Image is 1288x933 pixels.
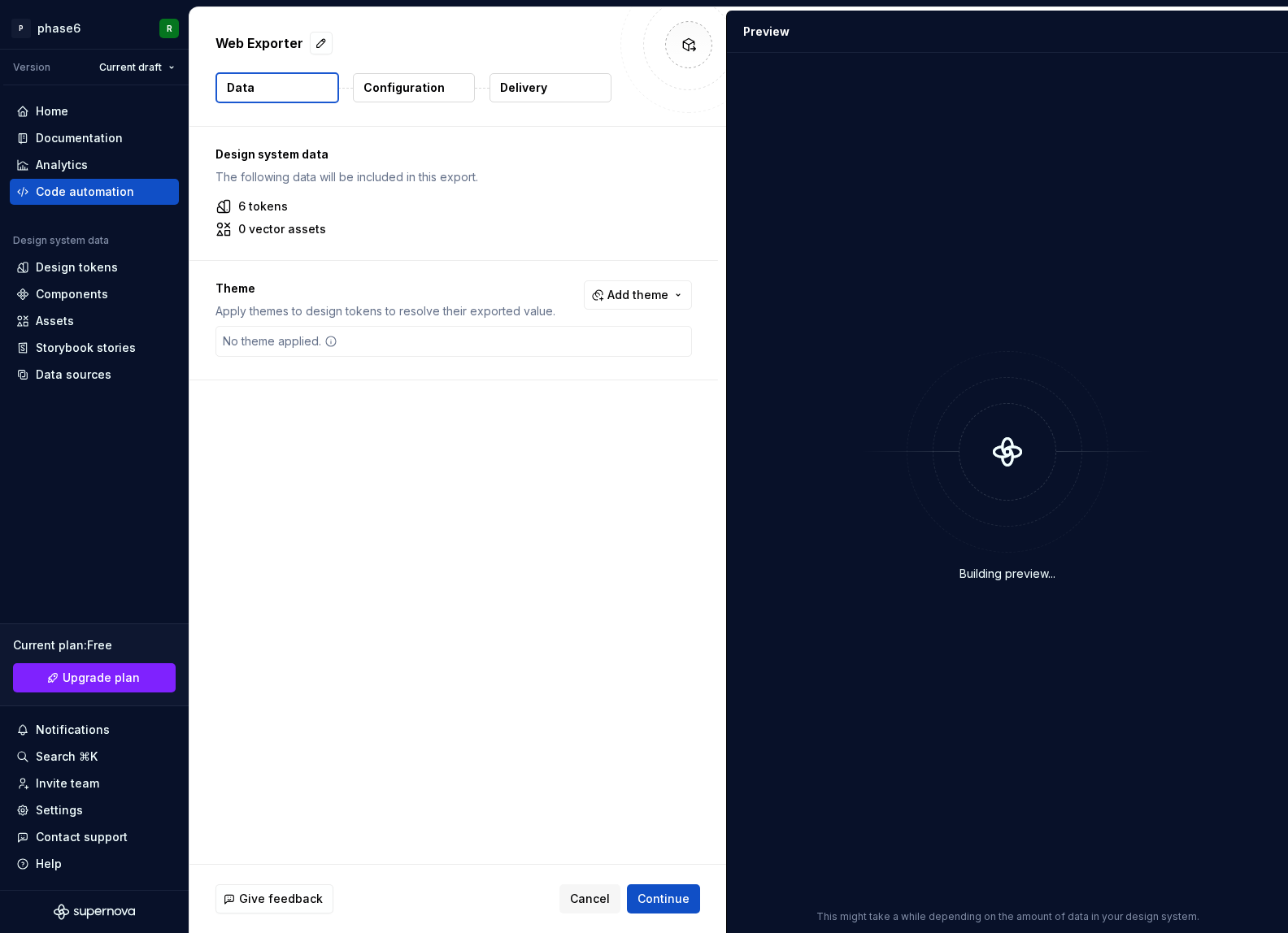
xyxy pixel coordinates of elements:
[215,884,333,913] button: Give feedback
[10,152,179,178] a: Analytics
[36,856,62,872] div: Help
[167,22,172,35] div: R
[215,169,692,185] p: The following data will be included in this export.
[13,637,176,653] div: Current plan : Free
[559,884,620,913] button: Cancel
[500,80,547,96] p: Delivery
[10,851,179,877] button: Help
[215,280,555,297] p: Theme
[10,717,179,743] button: Notifications
[607,287,668,303] span: Add theme
[215,33,303,53] p: Web Exporter
[584,280,692,310] button: Add theme
[239,891,323,907] span: Give feedback
[10,308,179,334] a: Assets
[10,125,179,151] a: Documentation
[238,198,288,215] p: 6 tokens
[3,11,185,46] button: Pphase6R
[215,303,555,319] p: Apply themes to design tokens to resolve their exported value.
[63,670,140,686] span: Upgrade plan
[36,749,98,765] div: Search ⌘K
[36,184,134,200] div: Code automation
[743,24,790,40] div: Preview
[10,770,179,796] a: Invite team
[13,61,50,74] div: Version
[36,340,136,356] div: Storybook stories
[13,234,109,247] div: Design system data
[637,891,690,907] span: Continue
[215,146,692,163] p: Design system data
[13,663,176,692] button: Upgrade plan
[238,221,326,237] p: 0 vector assets
[363,80,445,96] p: Configuration
[36,829,128,845] div: Contact support
[10,179,179,205] a: Code automation
[10,335,179,361] a: Storybook stories
[215,72,339,103] button: Data
[816,910,1199,923] p: This might take a while depending on the amount of data in your design system.
[570,891,610,907] span: Cancel
[627,884,700,913] button: Continue
[216,327,344,356] div: No theme applied.
[10,281,179,307] a: Components
[36,103,68,119] div: Home
[36,722,110,738] div: Notifications
[227,80,255,96] p: Data
[10,797,179,823] a: Settings
[36,130,123,146] div: Documentation
[10,254,179,280] a: Design tokens
[36,775,99,792] div: Invite team
[353,73,475,102] button: Configuration
[36,157,88,173] div: Analytics
[10,362,179,388] a: Data sources
[36,259,118,276] div: Design tokens
[36,286,108,302] div: Components
[36,367,111,383] div: Data sources
[959,566,1055,582] div: Building preview...
[54,904,135,920] svg: Supernova Logo
[92,56,182,79] button: Current draft
[10,824,179,850] button: Contact support
[490,73,611,102] button: Delivery
[99,61,162,74] span: Current draft
[11,19,31,38] div: P
[36,313,74,329] div: Assets
[36,802,83,818] div: Settings
[37,20,80,37] div: phase6
[10,744,179,770] button: Search ⌘K
[10,98,179,124] a: Home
